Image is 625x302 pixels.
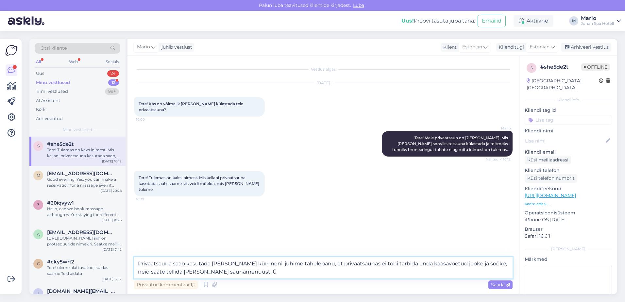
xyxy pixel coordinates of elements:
span: c [37,261,40,266]
p: Safari 16.6.1 [525,233,612,240]
div: [GEOGRAPHIC_DATA], [GEOGRAPHIC_DATA] [527,77,599,91]
div: [DATE] 20:28 [101,188,122,193]
span: minamiishii222@gmail.com [47,171,115,176]
p: Kliendi email [525,149,612,156]
div: Arhiveeritud [36,115,63,122]
div: [URL][DOMAIN_NAME] siin on protseduuride nimekiri. Saatke meilile millist protseduure soovite [PE... [47,235,122,247]
div: Good evening! Yes, you can make a reservation for a massage even if you're not staying at the hot... [47,176,122,188]
div: Tiimi vestlused [36,88,68,95]
span: Otsi kliente [41,45,67,52]
p: Kliendi telefon [525,167,612,174]
span: s [37,143,40,148]
div: All [35,58,42,66]
div: Minu vestlused [36,79,70,86]
span: Nähtud ✓ 10:12 [486,157,511,162]
p: iPhone OS [DATE] [525,216,612,223]
div: Mario [581,16,614,21]
div: juhib vestlust [159,44,192,51]
span: Tere! Meie privaatsaun on [PERSON_NAME]. Mis [PERSON_NAME] sooviksite sauna külastada ja mitmeks ... [392,135,509,152]
span: Luba [351,2,366,8]
span: 10:00 [136,117,160,122]
p: Brauser [525,226,612,233]
textarea: Privaatsauna saab kasutada [PERSON_NAME] kümneni. juhime tähelepanu, et privaatsaunas ei tohi tar... [134,257,513,278]
div: Kliendi info [525,97,612,103]
input: Lisa nimi [525,137,604,144]
div: Küsi meiliaadressi [525,156,571,164]
div: M [569,16,578,25]
img: Askly Logo [5,44,18,57]
div: # she5de2t [540,63,581,71]
span: a [37,232,40,237]
p: Operatsioonisüsteem [525,210,612,216]
div: Klienditugi [496,44,524,51]
div: [DATE] 10:12 [102,159,122,164]
div: Tere! oleme alati avatud, kuidas saame Teid aidata [47,265,122,277]
div: Klient [441,44,457,51]
span: s [531,65,533,70]
div: Kõik [36,106,45,113]
span: indrek.et@gmail.com [47,288,115,294]
div: 99+ [105,88,119,95]
div: Hello, can we book massage although we’re staying for different hotel ? Also, can we have the mas... [47,206,122,218]
span: #cky5wrt2 [47,259,74,265]
span: Offline [581,63,610,71]
div: Privaatne kommentaar [134,280,198,289]
span: Estonian [462,43,482,51]
input: Lisa tag [525,115,612,125]
div: 24 [107,70,119,77]
div: Uus [36,70,44,77]
span: Tere! Tulemas on kaks inimest. Mis kellani privaatsauna kasutada saab, saame siis veidi môelda, m... [139,175,260,192]
div: [DATE] [134,80,513,86]
div: Socials [104,58,120,66]
span: Estonian [530,43,549,51]
div: [PERSON_NAME] [525,246,612,252]
span: aivesoha@gmail.com [47,229,115,235]
span: 3 [37,202,40,207]
div: [DATE] 12:17 [102,277,122,281]
div: Aktiivne [514,15,553,27]
span: Tere! Kas on vôimalik [PERSON_NAME] külastada teie privaatsauna? [139,101,244,112]
div: Arhiveeri vestlus [561,43,611,52]
div: Proovi tasuta juba täna: [401,17,475,25]
div: AI Assistent [36,97,60,104]
p: Kliendi nimi [525,127,612,134]
span: Mario [137,43,150,51]
p: Klienditeekond [525,185,612,192]
a: MarioJohan Spa Hotell [581,16,621,26]
div: 12 [108,79,119,86]
div: [DATE] 18:26 [102,218,122,223]
div: Tere! Tulemas on kaks inimest. Mis kellani privaatsauna kasutada saab, saame siis veidi môelda, m... [47,147,122,159]
span: i [38,291,39,295]
div: [DATE] 7:42 [103,247,122,252]
button: Emailid [478,15,506,27]
span: 10:39 [136,197,160,202]
p: Märkmed [525,256,612,263]
span: Mario [486,126,511,131]
span: #30iqvyw1 [47,200,74,206]
span: m [37,173,40,178]
p: Kliendi tag'id [525,107,612,114]
div: Vestlus algas [134,66,513,72]
a: [URL][DOMAIN_NAME] [525,193,576,198]
div: Küsi telefoninumbrit [525,174,577,183]
div: Johan Spa Hotell [581,21,614,26]
span: Minu vestlused [63,127,92,133]
span: Saada [491,282,510,288]
div: Web [68,58,79,66]
span: #she5de2t [47,141,74,147]
b: Uus! [401,18,414,24]
p: Vaata edasi ... [525,201,612,207]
